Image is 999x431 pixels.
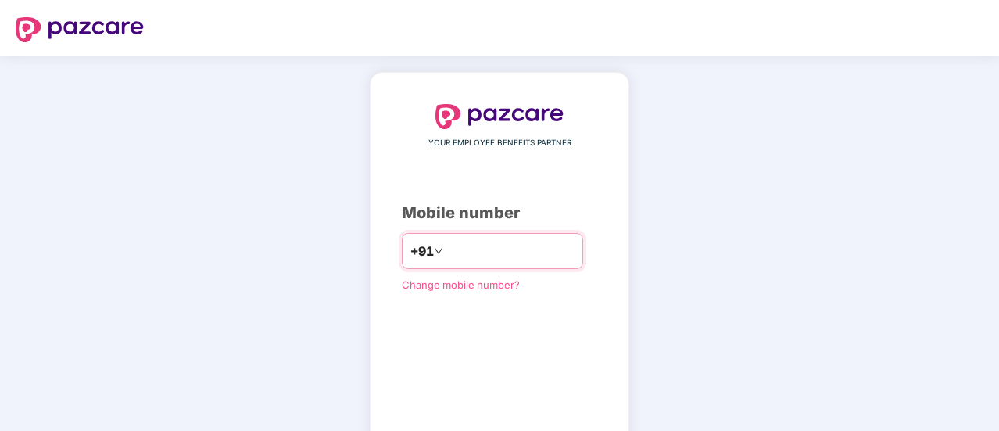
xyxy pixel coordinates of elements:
span: +91 [410,242,434,261]
div: Mobile number [402,201,597,225]
span: down [434,246,443,256]
a: Change mobile number? [402,278,520,291]
span: YOUR EMPLOYEE BENEFITS PARTNER [428,137,571,149]
img: logo [16,17,144,42]
img: logo [435,104,564,129]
